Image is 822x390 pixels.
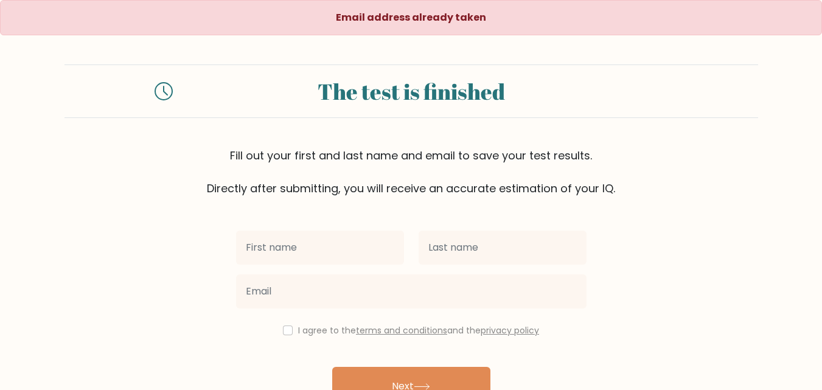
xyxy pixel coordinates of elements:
[298,324,539,336] label: I agree to the and the
[419,231,587,265] input: Last name
[481,324,539,336] a: privacy policy
[64,147,758,197] div: Fill out your first and last name and email to save your test results. Directly after submitting,...
[187,75,635,108] div: The test is finished
[236,231,404,265] input: First name
[336,10,486,24] strong: Email address already taken
[236,274,587,308] input: Email
[356,324,447,336] a: terms and conditions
